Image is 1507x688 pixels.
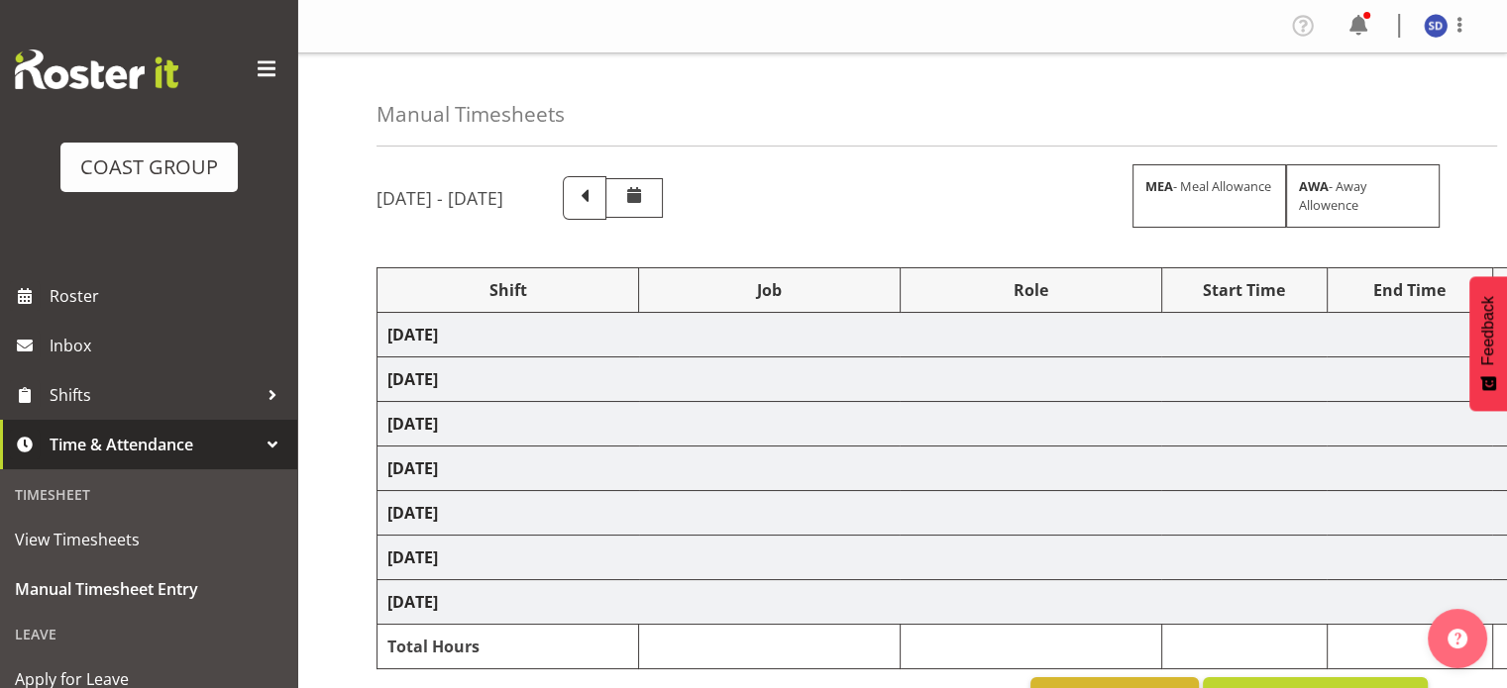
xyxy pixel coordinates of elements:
div: COAST GROUP [80,152,218,182]
div: Role [911,278,1151,302]
span: Manual Timesheet Entry [15,574,282,604]
div: - Away Allowence [1286,164,1440,228]
span: Shifts [50,380,258,410]
td: Total Hours [377,625,639,669]
div: End Time [1338,278,1482,302]
span: View Timesheets [15,525,282,554]
div: Shift [387,278,628,302]
a: View Timesheets [5,515,292,564]
span: Inbox [50,331,287,360]
img: Rosterit website logo [15,49,178,89]
div: Timesheet [5,474,292,515]
span: Time & Attendance [50,430,258,459]
div: - Meal Allowance [1132,164,1286,228]
div: Leave [5,614,292,654]
h5: [DATE] - [DATE] [377,187,503,209]
strong: MEA [1145,177,1173,195]
img: scott-david-graham10082.jpg [1424,14,1448,38]
div: Job [649,278,890,302]
strong: AWA [1299,177,1329,195]
button: Feedback - Show survey [1469,276,1507,411]
a: Manual Timesheet Entry [5,564,292,614]
img: help-xxl-2.png [1448,629,1467,648]
span: Roster [50,281,287,311]
div: Start Time [1172,278,1317,302]
h4: Manual Timesheets [377,103,565,126]
span: Feedback [1479,296,1497,365]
